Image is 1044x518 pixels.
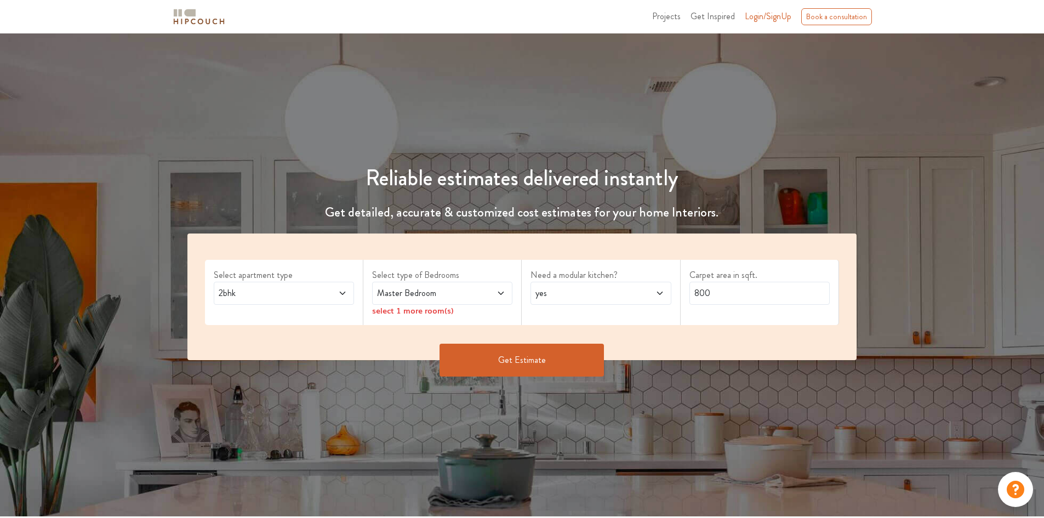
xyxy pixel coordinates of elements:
[172,7,226,26] img: logo-horizontal.svg
[372,269,512,282] label: Select type of Bedrooms
[172,4,226,29] span: logo-horizontal.svg
[689,269,830,282] label: Carpet area in sqft.
[530,269,671,282] label: Need a modular kitchen?
[691,10,735,22] span: Get Inspired
[801,8,872,25] div: Book a consultation
[652,10,681,22] span: Projects
[689,282,830,305] input: Enter area sqft
[372,305,512,316] div: select 1 more room(s)
[181,165,864,191] h1: Reliable estimates delivered instantly
[533,287,631,300] span: yes
[375,287,473,300] span: Master Bedroom
[745,10,791,22] span: Login/SignUp
[216,287,315,300] span: 2bhk
[440,344,604,377] button: Get Estimate
[181,204,864,220] h4: Get detailed, accurate & customized cost estimates for your home Interiors.
[214,269,354,282] label: Select apartment type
